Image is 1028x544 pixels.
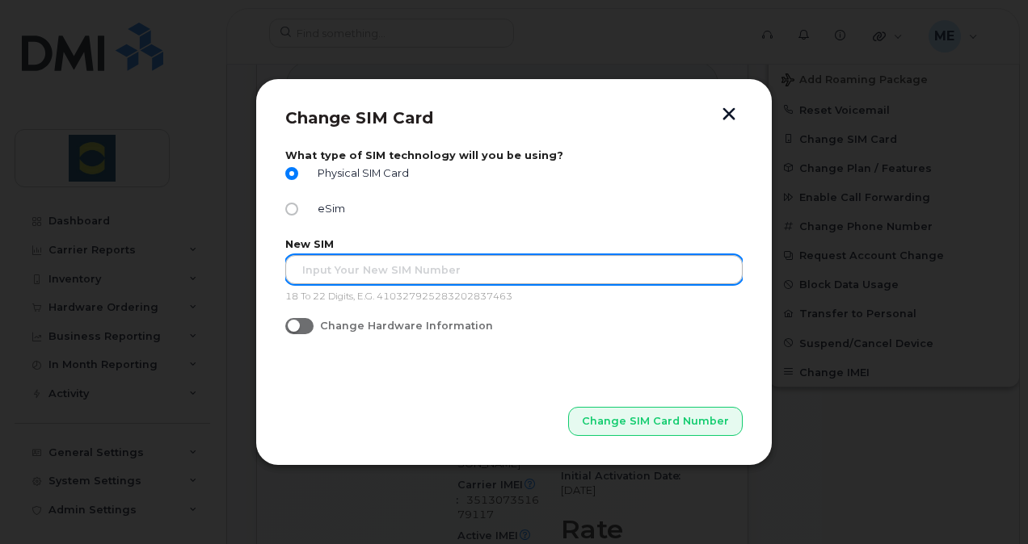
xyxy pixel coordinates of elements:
label: What type of SIM technology will you be using? [285,149,743,161]
span: Change Hardware Information [320,320,493,332]
span: Change SIM Card Number [582,413,729,429]
span: eSim [311,203,345,215]
span: Physical SIM Card [311,167,409,179]
p: 18 To 22 Digits, E.G. 410327925283202837463 [285,291,743,303]
input: Change Hardware Information [285,318,298,331]
input: Physical SIM Card [285,167,298,180]
label: New SIM [285,238,743,250]
input: eSim [285,203,298,216]
input: Input Your New SIM Number [285,255,743,284]
button: Change SIM Card Number [568,407,743,436]
span: Change SIM Card [285,108,433,128]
